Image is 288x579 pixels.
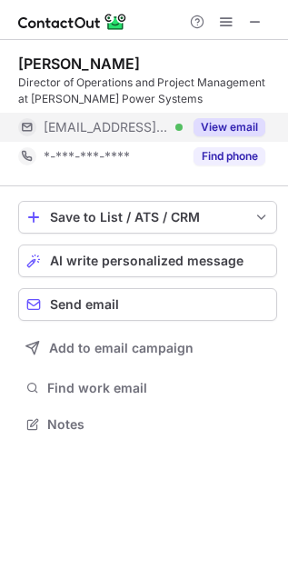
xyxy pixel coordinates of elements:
[18,245,277,277] button: AI write personalized message
[18,55,140,73] div: [PERSON_NAME]
[18,332,277,364] button: Add to email campaign
[18,375,277,401] button: Find work email
[44,119,169,135] span: [EMAIL_ADDRESS][PERSON_NAME][DOMAIN_NAME]
[50,254,243,268] span: AI write personalized message
[18,75,277,107] div: Director of Operations and Project Management at [PERSON_NAME] Power Systems
[50,297,119,312] span: Send email
[49,341,194,355] span: Add to email campaign
[47,416,270,433] span: Notes
[194,147,265,165] button: Reveal Button
[18,201,277,234] button: save-profile-one-click
[18,412,277,437] button: Notes
[50,210,245,225] div: Save to List / ATS / CRM
[194,118,265,136] button: Reveal Button
[47,380,270,396] span: Find work email
[18,11,127,33] img: ContactOut v5.3.10
[18,288,277,321] button: Send email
